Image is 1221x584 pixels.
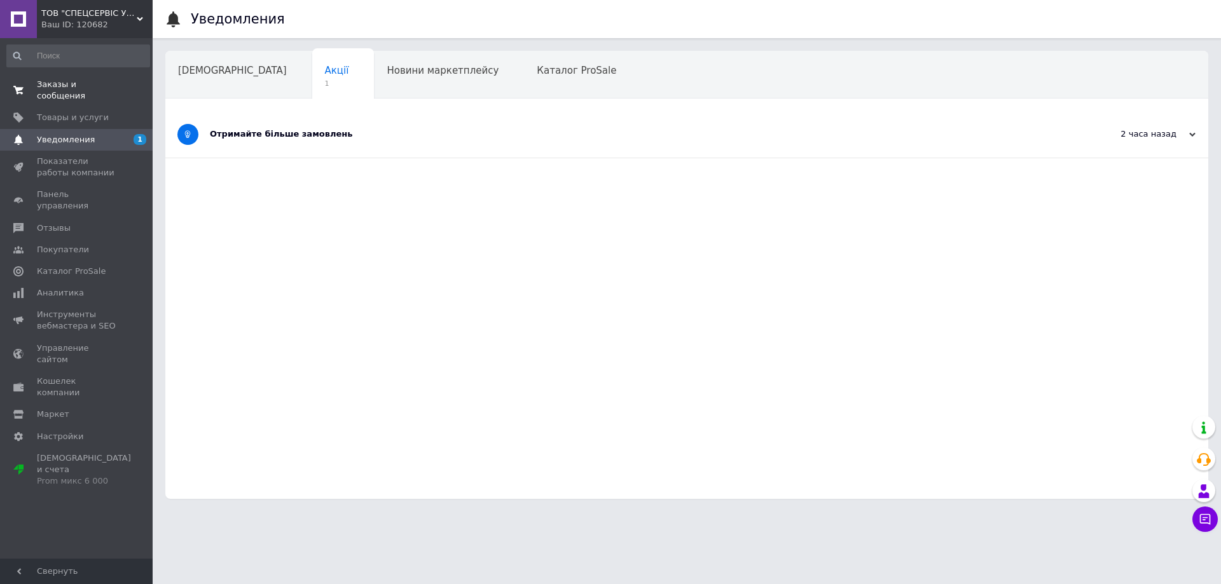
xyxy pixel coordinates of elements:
span: Новини маркетплейсу [387,65,499,76]
span: 1 [134,134,146,145]
div: 2 часа назад [1068,128,1196,140]
span: 1 [325,79,349,88]
span: Покупатели [37,244,89,255]
span: [DEMOGRAPHIC_DATA] [178,65,287,76]
input: Поиск [6,44,150,67]
span: Аналитика [37,287,84,299]
div: Ваш ID: 120682 [41,19,153,31]
span: Настройки [37,431,83,442]
span: Кошелек компании [37,376,118,398]
span: Инструменты вебмастера и SEO [37,309,118,332]
div: Отримайте більше замовлень [210,128,1068,140]
span: Каталог ProSale [37,266,106,277]
button: Чат с покупателем [1192,506,1218,532]
span: Маркет [37,409,69,420]
span: Товары и услуги [37,112,109,123]
span: Панель управления [37,189,118,212]
div: Prom микс 6 000 [37,475,131,487]
h1: Уведомления [191,11,285,27]
span: Каталог ProSale [537,65,616,76]
span: Отзывы [37,222,71,234]
span: Уведомления [37,134,95,146]
span: Заказы и сообщения [37,79,118,102]
span: [DEMOGRAPHIC_DATA] и счета [37,452,131,487]
span: Показатели работы компании [37,156,118,179]
span: ТОВ "СПЕЦСЕРВІС УКРАЇНА" [41,8,137,19]
span: Управление сайтом [37,343,118,365]
span: Акції [325,65,349,76]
